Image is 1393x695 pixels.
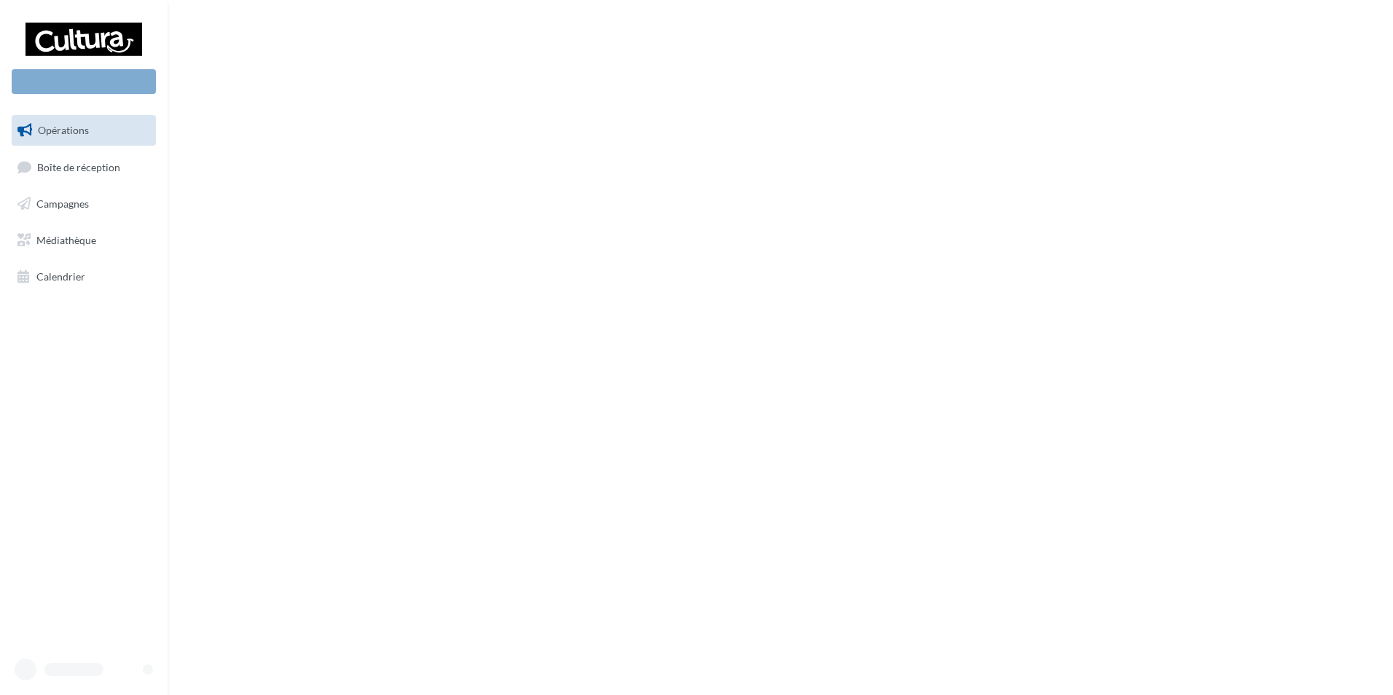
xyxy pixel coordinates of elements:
span: Médiathèque [36,234,96,246]
a: Campagnes [9,189,159,219]
span: Campagnes [36,197,89,210]
span: Boîte de réception [37,160,120,173]
div: Nouvelle campagne [12,69,156,94]
a: Médiathèque [9,225,159,256]
a: Boîte de réception [9,152,159,183]
span: Calendrier [36,270,85,282]
a: Calendrier [9,262,159,292]
a: Opérations [9,115,159,146]
span: Opérations [38,124,89,136]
